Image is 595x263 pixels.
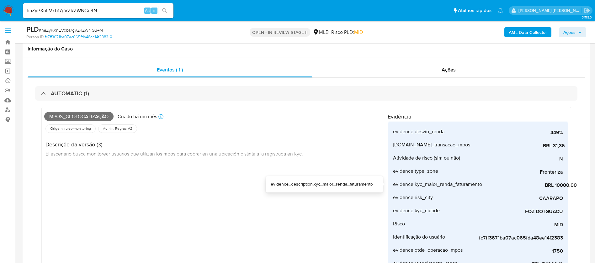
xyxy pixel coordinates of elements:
[28,46,585,52] h1: Informação do Caso
[559,27,586,37] button: Ações
[584,7,590,14] a: Sair
[35,86,577,101] div: AUTOMATIC (1)
[442,66,456,73] span: Ações
[45,150,303,157] span: El escenario busca monitorear usuarios que utilizan los mpos para cobrar en una ubicación distint...
[250,28,310,37] p: OPEN - IN REVIEW STAGE II
[50,126,92,131] span: Origem: rules-monitoring
[26,34,44,40] b: Person ID
[504,27,551,37] button: AML Data Collector
[518,8,582,13] p: renata.fdelgado@mercadopago.com.br
[102,126,133,131] span: Admin. Regras V2
[313,29,329,36] div: MLB
[39,27,103,33] span: # haZyPXnEVxb17gVZRZWNGu4N
[271,181,373,187] div: evidence_description.kyc_maior_renda_faturamento
[26,24,39,34] b: PLD
[45,141,303,148] h4: Descrição da versão (3)
[118,113,157,120] p: Criado há um mês
[458,7,491,14] span: Atalhos rápidos
[354,29,363,36] span: MID
[498,8,503,13] a: Notificações
[331,29,363,36] span: Risco PLD:
[51,90,89,97] h3: AUTOMATIC (1)
[45,34,112,40] a: fc7ff3671ba07ac065fda48ee14f2383
[44,112,114,121] span: Mpos_geolocalização
[158,6,171,15] button: search-icon
[23,7,173,15] input: Pesquise usuários ou casos...
[509,27,547,37] b: AML Data Collector
[563,27,576,37] span: Ações
[145,8,150,13] span: Alt
[157,66,183,73] span: Eventos ( 1 )
[153,8,155,13] span: s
